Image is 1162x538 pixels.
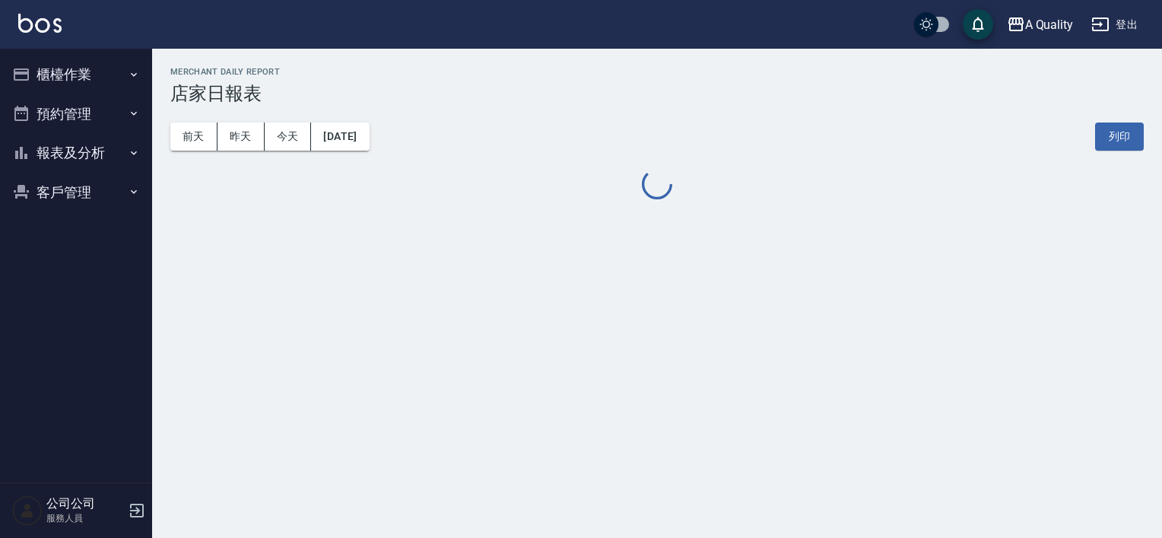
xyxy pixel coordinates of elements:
[1085,11,1144,39] button: 登出
[12,495,43,526] img: Person
[217,123,265,151] button: 昨天
[1095,123,1144,151] button: 列印
[6,133,146,173] button: 報表及分析
[170,123,217,151] button: 前天
[46,511,124,525] p: 服務人員
[170,67,1144,77] h2: Merchant Daily Report
[6,173,146,212] button: 客戶管理
[18,14,62,33] img: Logo
[6,94,146,134] button: 預約管理
[311,123,369,151] button: [DATE]
[963,9,993,40] button: save
[6,55,146,94] button: 櫃檯作業
[265,123,312,151] button: 今天
[1025,15,1074,34] div: A Quality
[170,83,1144,104] h3: 店家日報表
[46,496,124,511] h5: 公司公司
[1001,9,1080,40] button: A Quality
